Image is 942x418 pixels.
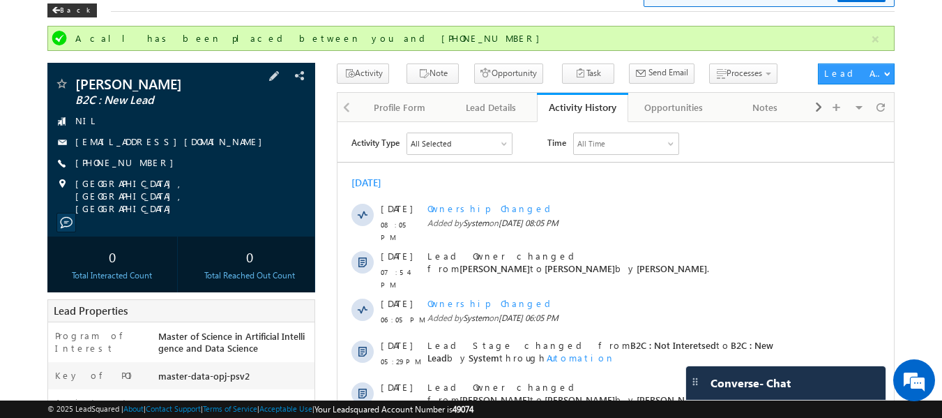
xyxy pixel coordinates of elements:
span: Lead Owner changed from to by . [90,128,372,152]
span: Lead Owner changed from to by . [90,369,315,394]
div: Lead Details [457,99,524,116]
span: [DATE] 08:05 PM [161,96,221,106]
span: 49074 [453,404,473,415]
span: Monu1 Mishra [90,369,315,394]
span: 07:54 PM [43,144,85,169]
span: System [126,96,151,106]
span: System [126,191,151,201]
span: 05:29 PM [43,233,85,246]
div: Total Interacted Count [51,269,174,282]
span: Automation [209,230,278,241]
span: B2C : New Lead [75,94,241,107]
span: Lead Stage changed from to by through [90,217,436,241]
span: [PERSON_NAME] [75,77,241,91]
span: Ownership Changed [90,175,218,187]
button: Processes [709,64,777,84]
span: Ownership Changed [90,327,218,339]
div: All Time [240,15,268,28]
div: [DATE] [14,301,59,314]
a: [PHONE_NUMBER] [75,156,181,168]
div: All Selected [73,15,114,28]
span: B2C : New Lead [90,217,436,241]
span: [DATE] [43,259,75,271]
div: Lead Actions [824,67,883,80]
span: Time [210,10,229,31]
span: [DATE] 06:05 PM [161,191,221,201]
span: [DATE] [43,217,75,230]
a: Terms of Service [203,404,257,413]
a: About [123,404,144,413]
span: Lead Owner changed from to by . [90,259,372,283]
div: All Selected [70,11,174,32]
span: [PERSON_NAME] [122,271,192,283]
span: [PERSON_NAME] [133,382,204,394]
span: [PERSON_NAME] [207,271,278,283]
span: 06:05 PM [43,191,85,204]
span: [PERSON_NAME] [122,140,192,152]
span: [PERSON_NAME] [207,140,278,152]
button: Send Email [629,64,694,84]
a: Notes [720,93,811,122]
span: [PERSON_NAME] [299,140,370,152]
span: [DATE] [43,369,75,382]
div: Back [47,3,97,17]
a: Lead Details [446,93,537,122]
span: © 2025 LeadSquared | | | | | [47,403,473,416]
button: Opportunity [474,64,543,84]
span: Converse - Chat [711,377,791,389]
a: Contact Support [146,404,201,413]
div: Profile Form [365,99,433,116]
span: Ownership Changed [90,80,218,92]
span: Added by on [90,95,497,107]
div: Opportunities [639,99,707,116]
span: Activity Type [14,10,62,31]
span: Send Email [648,66,688,79]
div: Activity History [547,100,618,114]
div: A call has been placed between you and [PHONE_NUMBER] [75,32,870,45]
a: Activity History [537,93,628,122]
div: 0 [188,244,311,269]
div: master-data-opj-psv2 [155,369,315,389]
span: [PERSON_NAME] [299,271,370,283]
a: Acceptable Use [259,404,312,413]
label: Key of POI [55,369,136,382]
span: 05:19 PM [43,275,85,288]
span: Added by on [90,342,497,354]
button: Lead Actions [818,64,895,84]
span: NIL [75,114,98,128]
a: Profile Form [354,93,446,122]
div: Master of Science in Artificial Intelligence and Data Science [155,329,315,361]
span: 12:06 PM [43,343,85,356]
img: carter-drag [690,376,701,387]
span: [DATE] [43,128,75,140]
span: [PERSON_NAME] [225,382,296,394]
a: Opportunities [628,93,720,122]
span: [GEOGRAPHIC_DATA], [GEOGRAPHIC_DATA], [GEOGRAPHIC_DATA] [75,177,291,215]
span: 08:05 PM [43,96,85,121]
div: [DATE] [14,54,59,67]
div: Total Reached Out Count [188,269,311,282]
a: [EMAIL_ADDRESS][DOMAIN_NAME] [75,135,269,147]
a: Back [47,3,104,15]
button: Note [407,64,459,84]
span: Added by on [90,190,497,202]
span: [DATE] 12:06 PM [161,343,221,353]
label: Program of Interest [55,329,145,354]
span: Processes [727,68,762,78]
span: [DATE] [43,80,75,93]
span: 11:06 AM [43,385,85,398]
button: Task [562,64,614,84]
div: 0 [51,244,174,269]
span: [DATE] [43,327,75,340]
span: System [126,343,151,353]
span: Lead Properties [54,304,128,318]
span: System [131,230,162,241]
button: Activity [337,64,389,84]
span: B2C : Not Interetsed [293,217,379,229]
span: [DATE] [43,175,75,188]
span: Your Leadsquared Account Number is [314,404,473,415]
div: Notes [731,99,798,116]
